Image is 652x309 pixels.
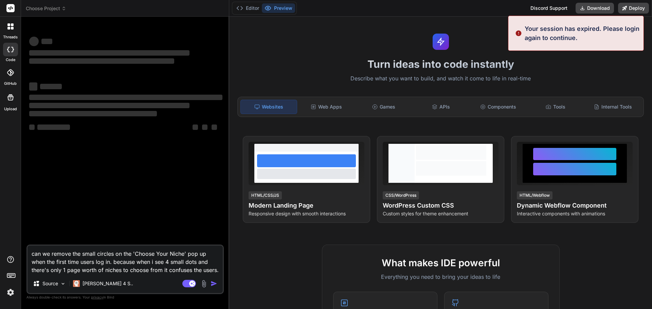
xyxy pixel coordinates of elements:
[515,24,522,42] img: alert
[585,100,641,114] div: Internal Tools
[42,280,58,287] p: Source
[356,100,412,114] div: Games
[470,100,526,114] div: Components
[249,201,364,210] h4: Modern Landing Page
[4,106,17,112] label: Upload
[517,191,553,199] div: HTML/Webflow
[240,100,297,114] div: Websites
[249,210,364,217] p: Responsive design with smooth interactions
[383,191,419,199] div: CSS/WordPress
[26,294,224,301] p: Always double-check its answers. Your in Bind
[383,210,499,217] p: Custom styles for theme enhancement
[525,24,639,42] p: Your session has expired. Please login again to continue.
[528,100,584,114] div: Tools
[29,50,189,56] span: ‌
[618,3,649,14] button: Deploy
[37,124,70,130] span: ‌
[41,39,52,44] span: ‌
[3,34,18,40] label: threads
[29,103,189,108] span: ‌
[413,100,469,114] div: APIs
[526,3,572,14] div: Discord Support
[383,201,499,210] h4: WordPress Custom CSS
[91,295,103,299] span: privacy
[200,280,208,288] img: attachment
[212,124,217,130] span: ‌
[73,280,80,287] img: Claude 4 Sonnet
[60,281,66,287] img: Pick Models
[29,58,174,64] span: ‌
[576,3,614,14] button: Download
[333,256,548,270] h2: What makes IDE powerful
[26,5,66,12] span: Choose Project
[211,280,217,287] img: icon
[28,246,223,274] textarea: can we remove the small circles on the 'Choose Your Niche' pop up when the first time users log i...
[40,84,62,89] span: ‌
[249,191,282,199] div: HTML/CSS/JS
[83,280,133,287] p: [PERSON_NAME] 4 S..
[4,81,17,86] label: GitHub
[262,3,295,13] button: Preview
[333,273,548,281] p: Everything you need to bring your ideas to life
[29,95,222,100] span: ‌
[233,74,648,83] p: Describe what you want to build, and watch it come to life in real-time
[29,82,37,91] span: ‌
[517,201,633,210] h4: Dynamic Webflow Component
[29,111,157,116] span: ‌
[517,210,633,217] p: Interactive components with animations
[193,124,198,130] span: ‌
[298,100,355,114] div: Web Apps
[29,124,35,130] span: ‌
[233,58,648,70] h1: Turn ideas into code instantly
[202,124,207,130] span: ‌
[234,3,262,13] button: Editor
[6,57,15,63] label: code
[5,287,16,298] img: settings
[29,37,39,46] span: ‌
